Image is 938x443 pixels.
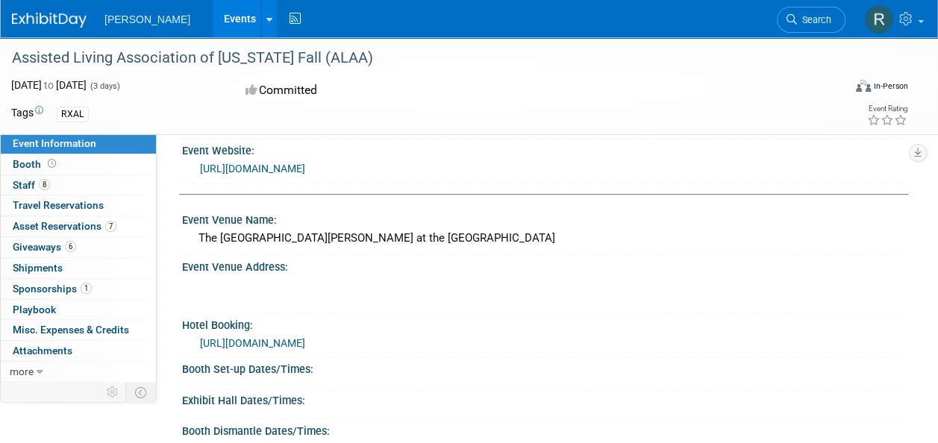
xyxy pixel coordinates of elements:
a: more [1,362,156,382]
div: Exhibit Hall Dates/Times: [182,389,908,408]
div: In-Person [873,81,908,92]
span: Booth [13,158,59,170]
div: Hotel Booking: [182,314,908,333]
a: Travel Reservations [1,195,156,216]
span: Staff [13,179,50,191]
a: Search [777,7,845,33]
div: Booth Dismantle Dates/Times: [182,420,908,439]
a: Misc. Expenses & Credits [1,320,156,340]
span: Attachments [13,345,72,356]
div: Booth Set-up Dates/Times: [182,358,908,377]
span: more [10,365,34,377]
span: 1 [81,283,92,294]
a: Attachments [1,341,156,361]
td: Personalize Event Tab Strip [100,383,126,402]
span: Travel Reservations [13,199,104,211]
img: Rick Deloney [865,5,893,34]
div: Committed [241,78,525,104]
span: Giveaways [13,241,76,253]
td: Toggle Event Tabs [126,383,157,402]
span: Search [797,14,831,25]
div: The [GEOGRAPHIC_DATA][PERSON_NAME] at the [GEOGRAPHIC_DATA] [193,227,897,250]
span: Asset Reservations [13,220,116,232]
div: Event Website: [182,139,908,158]
a: Giveaways6 [1,237,156,257]
a: Sponsorships1 [1,279,156,299]
span: Booth not reserved yet [45,158,59,169]
img: ExhibitDay [12,13,87,28]
a: Booth [1,154,156,175]
a: [URL][DOMAIN_NAME] [200,163,305,175]
span: to [42,79,56,91]
span: 8 [39,179,50,190]
a: Shipments [1,258,156,278]
span: Event Information [13,137,96,149]
div: Event Format [778,78,908,100]
span: Playbook [13,304,56,315]
span: 6 [65,241,76,252]
div: Assisted Living Association of [US_STATE] Fall (ALAA) [7,45,831,72]
a: Staff8 [1,175,156,195]
span: Shipments [13,262,63,274]
span: Misc. Expenses & Credits [13,324,129,336]
span: 7 [105,221,116,232]
div: RXAL [57,107,89,122]
td: Tags [11,105,43,122]
span: Sponsorships [13,283,92,295]
a: Event Information [1,133,156,154]
span: [PERSON_NAME] [104,13,190,25]
div: Event Venue Name: [182,209,908,227]
img: Format-Inperson.png [856,80,871,92]
span: (3 days) [89,81,120,91]
a: Playbook [1,300,156,320]
span: [DATE] [DATE] [11,79,87,91]
div: Event Venue Address: [182,256,908,274]
a: Asset Reservations7 [1,216,156,236]
div: Event Rating [867,105,907,113]
a: [URL][DOMAIN_NAME] [200,337,305,349]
